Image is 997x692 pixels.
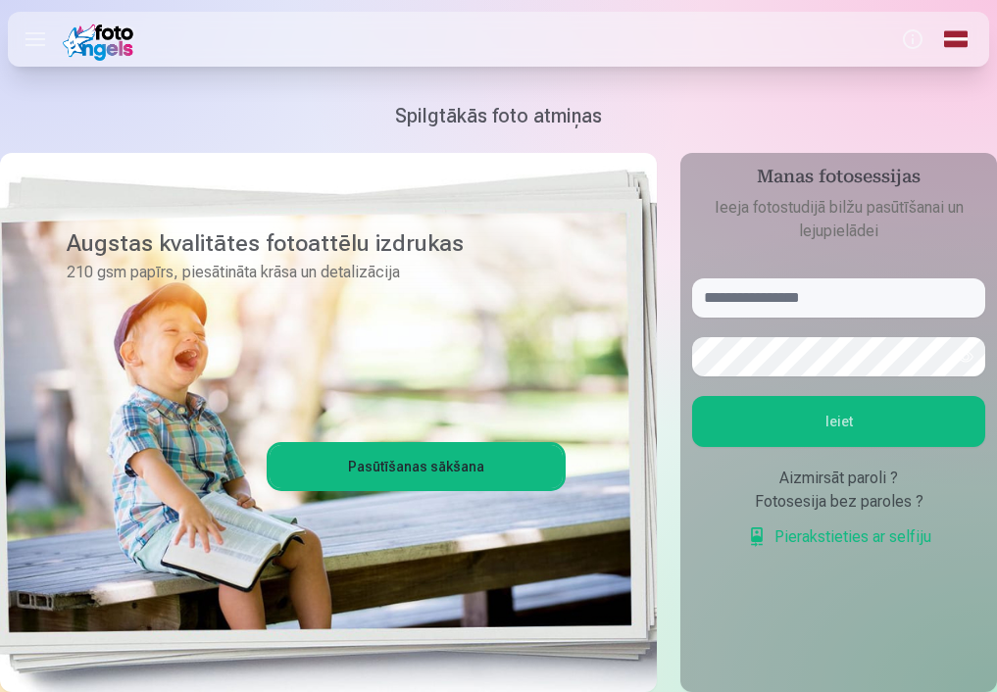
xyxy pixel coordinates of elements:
button: Ieiet [692,396,985,447]
a: Pasūtīšanas sākšana [270,445,563,488]
img: /fa1 [63,18,140,61]
h3: Augstas kvalitātes fotoattēlu izdrukas [67,227,551,259]
a: Pierakstieties ar selfiju [747,525,931,549]
a: Global [934,12,977,67]
p: Ieeja fotostudijā bilžu pasūtīšanai un lejupielādei [692,196,985,243]
div: Aizmirsāt paroli ? [692,467,985,490]
button: Info [891,12,934,67]
h4: Manas fotosessijas [692,165,985,196]
div: Fotosesija bez paroles ? [692,490,985,514]
p: 210 gsm papīrs, piesātināta krāsa un detalizācija [67,259,551,286]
